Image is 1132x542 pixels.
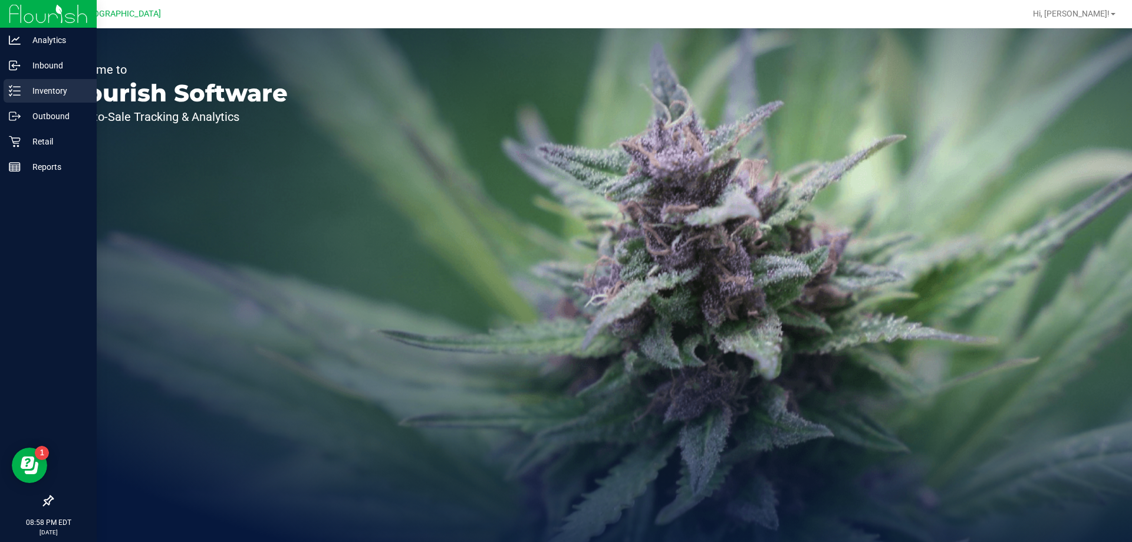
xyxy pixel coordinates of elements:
[80,9,161,19] span: [GEOGRAPHIC_DATA]
[35,446,49,460] iframe: Resource center unread badge
[21,58,91,73] p: Inbound
[1033,9,1110,18] span: Hi, [PERSON_NAME]!
[9,34,21,46] inline-svg: Analytics
[21,134,91,149] p: Retail
[12,448,47,483] iframe: Resource center
[21,109,91,123] p: Outbound
[9,136,21,147] inline-svg: Retail
[21,33,91,47] p: Analytics
[9,161,21,173] inline-svg: Reports
[21,160,91,174] p: Reports
[64,81,288,105] p: Flourish Software
[9,60,21,71] inline-svg: Inbound
[9,85,21,97] inline-svg: Inventory
[64,64,288,75] p: Welcome to
[64,111,288,123] p: Seed-to-Sale Tracking & Analytics
[9,110,21,122] inline-svg: Outbound
[21,84,91,98] p: Inventory
[5,528,91,537] p: [DATE]
[5,517,91,528] p: 08:58 PM EDT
